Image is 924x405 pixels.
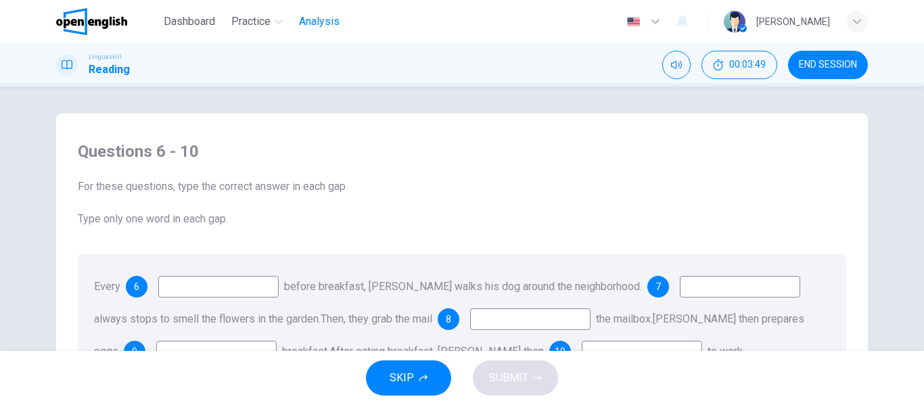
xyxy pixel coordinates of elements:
[94,312,321,325] span: always stops to smell the flowers in the garden.
[78,178,846,195] span: For these questions, type the correct answer in each gap
[662,51,691,79] div: Mute
[284,280,642,293] span: before breakfast, [PERSON_NAME] walks his dog around the neighborhood.
[625,17,642,27] img: en
[655,282,661,291] span: 7
[56,8,158,35] a: OpenEnglish logo
[446,314,451,324] span: 8
[788,51,868,79] button: END SESSION
[132,347,137,356] span: 9
[134,282,139,291] span: 6
[226,9,288,34] button: Practice
[390,368,414,387] span: SKIP
[756,14,830,30] div: [PERSON_NAME]
[321,312,432,325] span: Then, they grab the mail
[555,347,565,356] span: 10
[329,345,544,358] span: After eating breakfast, [PERSON_NAME] then
[78,211,846,227] span: Type only one word in each gap.
[231,14,271,30] span: Practice
[94,280,120,293] span: Every
[89,52,122,62] span: Linguaskill
[282,345,329,358] span: breakfast.
[799,59,857,70] span: END SESSION
[701,51,777,79] div: Hide
[729,59,766,70] span: 00:03:49
[56,8,127,35] img: OpenEnglish logo
[78,141,846,162] h4: Questions 6 - 10
[89,62,130,78] h1: Reading
[164,14,215,30] span: Dashboard
[724,11,745,32] img: Profile picture
[158,9,221,34] button: Dashboard
[701,51,777,79] button: 00:03:49
[294,9,345,34] button: Analysis
[596,312,653,325] span: the mailbox.
[299,14,340,30] span: Analysis
[366,360,451,396] button: SKIP
[708,345,745,358] span: to work.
